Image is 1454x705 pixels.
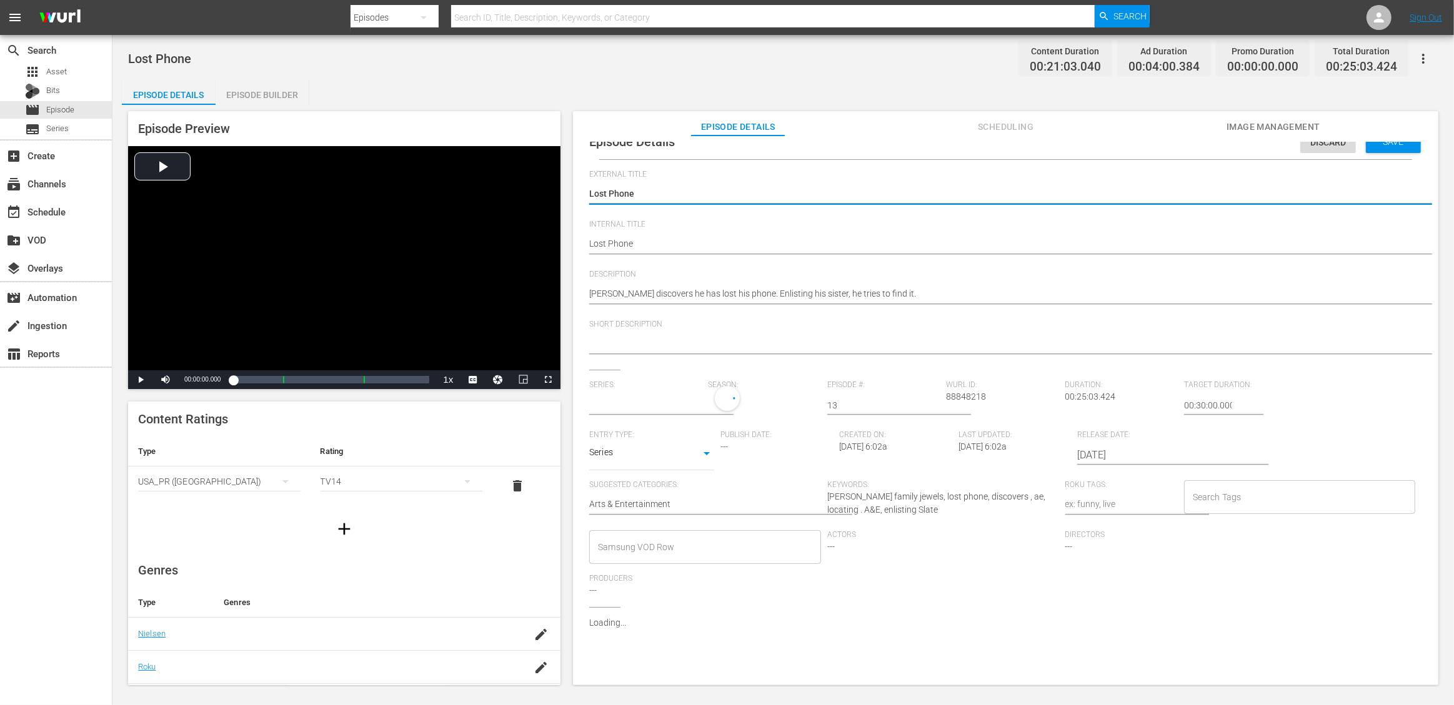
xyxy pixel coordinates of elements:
button: Episode Builder [216,80,309,105]
a: Roku [138,662,156,671]
div: Episode Builder [216,80,309,110]
span: --- [827,541,835,551]
span: Last Updated: [959,430,1071,440]
span: Episode #: [827,380,940,390]
textarea: Arts & Entertainment [589,498,821,513]
span: Channels [6,177,21,192]
span: Description [589,270,1416,280]
span: VOD [6,233,21,248]
span: Automation [6,290,21,305]
div: Progress Bar [233,376,429,383]
button: Jump To Time [485,370,510,389]
div: Series [589,445,714,464]
span: Save [1373,137,1414,147]
span: Bits [46,84,60,97]
span: Episode [25,102,40,117]
div: Bits [25,84,40,99]
span: Entry Type: [589,430,714,440]
span: External Title [589,170,1416,180]
button: Captions [461,370,485,389]
span: 00:25:03.424 [1065,392,1116,402]
span: Internal Title [589,220,1416,230]
span: Episode Preview [138,121,230,136]
span: [DATE] 6:02a [959,441,1007,451]
span: Schedule [6,205,21,220]
span: Image Management [1227,119,1320,135]
button: Save [1366,131,1421,153]
span: --- [720,441,728,451]
span: Episode [46,104,74,116]
span: 00:25:03.424 [1326,60,1397,74]
span: Reports [6,347,21,362]
div: Episode Details [122,80,216,110]
textarea: Lost Phone [589,237,1416,252]
span: Short Description [589,320,1416,330]
span: Producers [589,574,821,584]
button: Fullscreen [535,370,560,389]
span: 00:04:00.384 [1128,60,1200,74]
span: Search [1113,5,1147,27]
span: Created On: [840,430,952,440]
span: Episode Details [691,119,785,135]
div: Promo Duration [1227,42,1298,60]
span: menu [7,10,22,25]
span: 88848218 [946,392,986,402]
span: [DATE] 6:02a [840,441,888,451]
div: Ad Duration [1128,42,1200,60]
button: Search [1095,5,1150,27]
button: Play [128,370,153,389]
span: Roku Tags: [1065,480,1178,490]
table: simple table [128,436,560,505]
button: Episode Details [122,80,216,105]
span: Season: [709,380,821,390]
span: Directors [1065,530,1297,540]
p: Loading... [589,618,1416,628]
span: delete [510,478,525,493]
div: Total Duration [1326,42,1397,60]
span: Publish Date: [720,430,833,440]
span: Episode Details [589,134,675,149]
span: Genres [138,563,178,578]
button: delete [502,471,532,501]
span: --- [589,585,597,595]
span: Suggested Categories: [589,480,821,490]
span: Overlays [6,261,21,276]
span: Ingestion [6,318,21,333]
a: Nielsen [138,629,166,638]
span: Create [6,149,21,164]
span: Series [46,122,69,135]
button: Mute [153,370,178,389]
span: Actors [827,530,1059,540]
span: Content Ratings [138,412,228,426]
span: Search [6,43,21,58]
th: Genres [214,588,514,618]
span: Scheduling [959,119,1053,135]
span: Series [25,122,40,137]
span: --- [1065,541,1073,551]
textarea: Lost Phone [589,187,1416,202]
th: Rating [311,436,493,466]
span: 00:00:00.000 [184,376,221,383]
span: Discard [1300,137,1356,147]
span: Wurl ID: [946,380,1058,390]
span: Series: [589,380,702,390]
button: Playback Rate [436,370,461,389]
th: Type [128,436,311,466]
a: Sign Out [1410,12,1442,22]
span: Asset [46,66,67,78]
button: Discard [1300,131,1356,153]
button: Picture-in-Picture [510,370,535,389]
span: Asset [25,64,40,79]
div: Video Player [128,146,560,389]
span: Lost Phone [128,51,191,66]
span: [PERSON_NAME] family jewels, lost phone, discovers , ae, locating . A&E, enlisting Slate [827,491,1045,515]
span: 00:21:03.040 [1030,60,1101,74]
span: Release Date: [1077,430,1237,440]
img: ans4CAIJ8jUAAAAAAAAAAAAAAAAAAAAAAAAgQb4GAAAAAAAAAAAAAAAAAAAAAAAAJMjXAAAAAAAAAAAAAAAAAAAAAAAAgAT5G... [30,3,90,32]
th: Type [128,588,214,618]
div: Content Duration [1030,42,1101,60]
span: Target Duration: [1184,380,1297,390]
div: TV14 [321,464,483,499]
span: Keywords: [827,480,1059,490]
div: USA_PR ([GEOGRAPHIC_DATA]) [138,464,301,499]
